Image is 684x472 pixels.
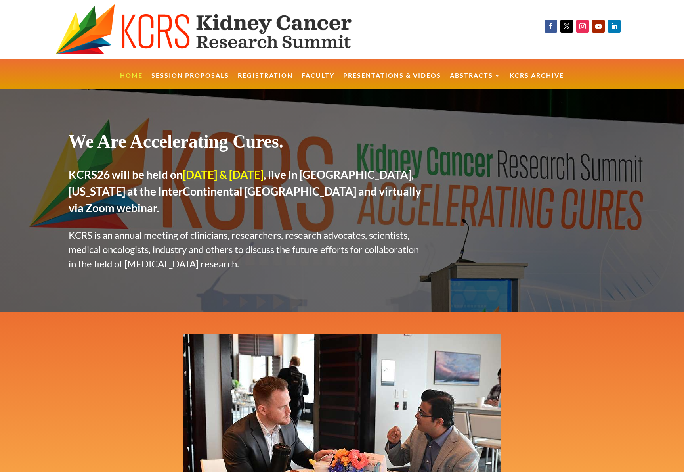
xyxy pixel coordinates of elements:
h2: KCRS26 will be held on , live in [GEOGRAPHIC_DATA], [US_STATE] at the InterContinental [GEOGRAPHI... [69,166,423,220]
a: Follow on LinkedIn [608,20,621,33]
span: [DATE] & [DATE] [183,168,264,181]
a: Abstracts [450,73,501,90]
a: Follow on Facebook [545,20,557,33]
a: Follow on X [560,20,573,33]
a: Home [120,73,143,90]
a: KCRS Archive [510,73,564,90]
a: Follow on Instagram [576,20,589,33]
h1: We Are Accelerating Cures. [69,130,423,156]
a: Presentations & Videos [343,73,441,90]
img: KCRS generic logo wide [55,4,388,56]
a: Session Proposals [151,73,229,90]
a: Registration [238,73,293,90]
p: KCRS is an annual meeting of clinicians, researchers, research advocates, scientists, medical onc... [69,228,423,271]
a: Follow on Youtube [592,20,605,33]
a: Faculty [302,73,334,90]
